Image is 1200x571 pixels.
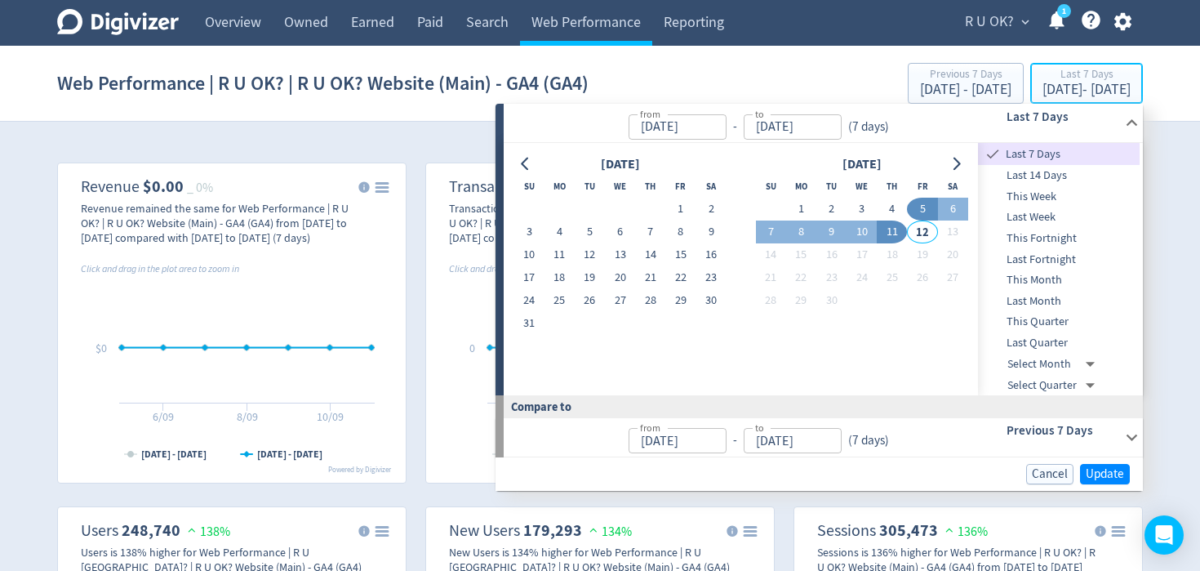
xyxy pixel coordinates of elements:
[877,198,907,221] button: 4
[978,271,1140,289] span: This Month
[786,175,816,198] th: Monday
[575,175,605,198] th: Tuesday
[938,266,968,289] button: 27
[523,520,582,542] strong: 179,293
[755,107,764,121] label: to
[847,198,877,221] button: 3
[665,289,696,312] button: 29
[877,266,907,289] button: 25
[544,221,575,243] button: 4
[1030,63,1143,104] button: Last 7 Days[DATE]- [DATE]
[469,341,475,355] text: 0
[184,524,230,540] span: 138%
[544,289,575,312] button: 25
[920,83,1011,97] div: [DATE] - [DATE]
[1057,4,1071,18] a: 1
[959,9,1033,35] button: R U OK?
[696,266,727,289] button: 23
[514,175,544,198] th: Sunday
[1007,354,1101,375] div: Select Month
[847,175,877,198] th: Wednesday
[847,266,877,289] button: 24
[575,289,605,312] button: 26
[635,289,665,312] button: 28
[328,465,392,475] text: Powered by Digivizer
[877,175,907,198] th: Thursday
[1032,468,1068,480] span: Cancel
[596,154,645,176] div: [DATE]
[847,243,877,266] button: 17
[965,9,1014,35] span: R U OK?
[756,221,786,243] button: 7
[1007,107,1118,127] h6: Last 7 Days
[514,221,544,243] button: 3
[756,243,786,266] button: 14
[941,524,958,536] img: positive-performance.svg
[1018,15,1033,29] span: expand_more
[635,175,665,198] th: Thursday
[756,266,786,289] button: 21
[1007,421,1118,440] h6: Previous 7 Days
[64,170,399,476] svg: Revenue $0.00 _ 0%
[907,175,937,198] th: Friday
[585,524,602,536] img: positive-performance.svg
[816,198,847,221] button: 2
[907,221,937,243] button: 12
[605,289,635,312] button: 27
[605,221,635,243] button: 6
[433,170,767,476] svg: Transactions 0 _ 0%
[727,118,744,136] div: -
[81,201,363,245] div: Revenue remained the same for Web Performance | R U OK? | R U OK? Website (Main) - GA4 (GA4) from...
[756,175,786,198] th: Sunday
[944,153,968,176] button: Go to next month
[696,221,727,243] button: 9
[575,221,605,243] button: 5
[978,270,1140,291] div: This Month
[514,266,544,289] button: 17
[978,313,1140,331] span: This Quarter
[816,289,847,312] button: 30
[727,431,744,450] div: -
[978,230,1140,248] span: This Fortnight
[786,243,816,266] button: 15
[786,289,816,312] button: 29
[696,289,727,312] button: 30
[257,448,322,461] text: [DATE] - [DATE]
[816,175,847,198] th: Tuesday
[96,341,107,355] text: $0
[978,143,1140,395] nav: presets
[978,311,1140,332] div: This Quarter
[122,520,180,542] strong: 248,740
[877,221,907,243] button: 11
[1086,468,1124,480] span: Update
[907,243,937,266] button: 19
[605,266,635,289] button: 20
[496,395,1143,417] div: Compare to
[605,175,635,198] th: Wednesday
[756,289,786,312] button: 28
[143,176,184,198] strong: $0.00
[449,520,520,541] dt: New Users
[544,243,575,266] button: 11
[978,334,1140,352] span: Last Quarter
[786,198,816,221] button: 1
[317,409,344,424] text: 10/09
[237,409,258,424] text: 8/09
[847,221,877,243] button: 10
[938,243,968,266] button: 20
[449,201,731,245] div: Transactions remained the same for Web Performance | R U OK? | R U OK? Website (Main) - GA4 (GA4)...
[696,243,727,266] button: 16
[842,431,889,450] div: ( 7 days )
[978,249,1140,270] div: Last Fortnight
[640,107,660,121] label: from
[575,243,605,266] button: 12
[514,289,544,312] button: 24
[938,198,968,221] button: 6
[786,266,816,289] button: 22
[941,524,988,540] span: 136%
[816,221,847,243] button: 9
[978,188,1140,206] span: This Week
[978,186,1140,207] div: This Week
[665,198,696,221] button: 1
[504,143,1143,395] div: from-to(7 days)Last 7 Days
